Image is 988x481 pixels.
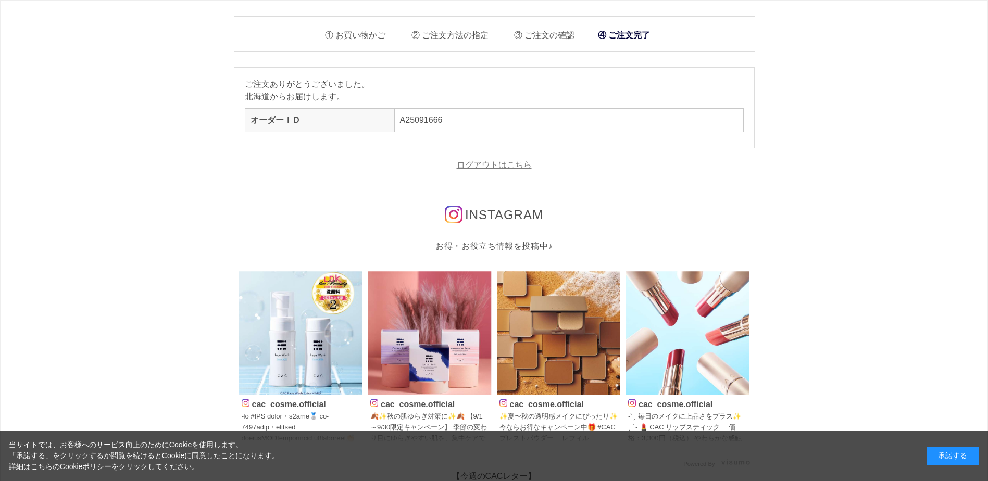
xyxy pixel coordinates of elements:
[404,22,489,43] li: ご注文方法の指定
[506,22,574,43] li: ご注文の確認
[245,109,394,132] th: オーダーＩＤ
[370,398,489,409] p: cac_cosme.official
[499,398,618,409] p: cac_cosme.official
[927,447,979,465] div: 承諾する
[400,116,443,124] a: A25091666
[626,271,749,395] img: Photo by cac_cosme.official
[628,411,747,445] p: ˗ˋˏ 毎日のメイクに上品さをプラス✨ ˎˊ˗ 💄 CAC リップスティック ∟価格：3,300円（税込） やわらかな感触でなめらかにフィット。 マスク移りが目立ちにくい処方もうれしいポイント。...
[245,78,744,103] p: ご注文ありがとうございました。 北海道からお届けします。
[368,271,492,395] img: Photo by cac_cosme.official
[317,22,385,43] li: お買い物かご
[499,411,618,445] p: ✨夏〜秋の透明感メイクにぴったり✨ 今ならお得なキャンペーン中🎁 #CACプレストパウダー レフィル（¥4,400） 毛穴カバー＆自然なキメ細かさ。仕上げに◎ #CACパウダーファンデーション ...
[628,398,747,409] p: cac_cosme.official
[457,160,532,169] a: ログアウトはこちら
[593,24,655,46] li: ご注文完了
[497,271,621,395] img: Photo by cac_cosme.official
[242,411,360,445] p: ˗lo #IPS dolor・s2ame🥈 co˗ 7497adip・elitsed doeiusMODtemporincid u8laboreet👏🏻✨✨ 🫧DOL magnaaliq eni...
[370,411,489,445] p: 🍂✨秋の肌ゆらぎ対策に✨🍂 【9/1～9/30限定キャンペーン】 季節の変わり目にゆらぎやすい肌を、集中ケアでうるおいチャージ！ 今だけフェイスパック 3箱セットが2箱分の価格 でご購入いただけ...
[242,398,360,409] p: cac_cosme.official
[435,242,553,250] span: お得・お役立ち情報を投稿中♪
[465,208,543,222] span: INSTAGRAM
[9,439,280,472] div: 当サイトでは、お客様へのサービス向上のためにCookieを使用します。 「承諾する」をクリックするか閲覧を続けるとCookieに同意したことになります。 詳細はこちらの をクリックしてください。
[239,271,363,395] img: Photo by cac_cosme.official
[445,206,462,223] img: インスタグラムのロゴ
[60,462,112,471] a: Cookieポリシー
